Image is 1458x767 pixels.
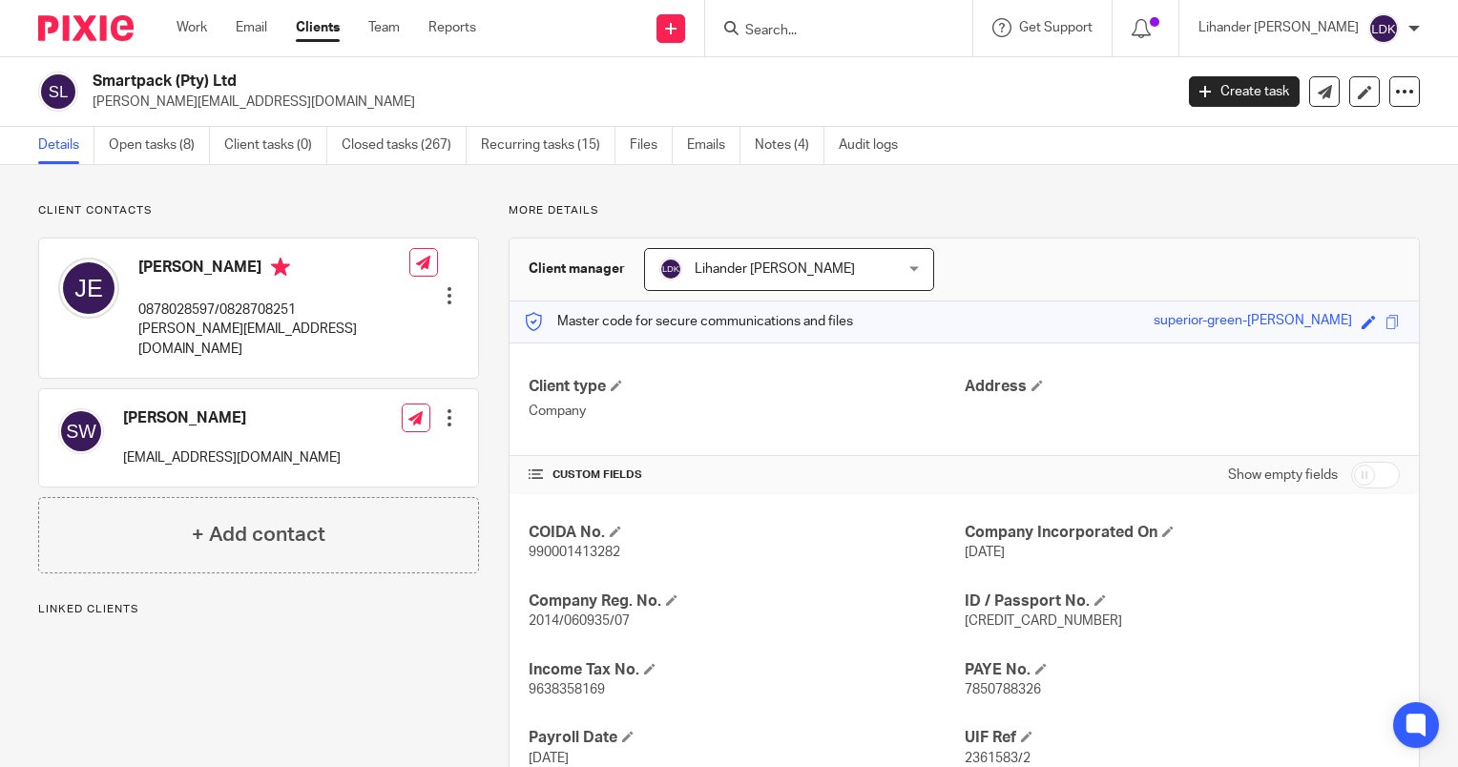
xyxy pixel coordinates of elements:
p: Company [529,402,964,421]
a: Reports [428,18,476,37]
h4: COIDA No. [529,523,964,543]
p: Client contacts [38,203,479,218]
p: Lihander [PERSON_NAME] [1198,18,1359,37]
a: Create task [1189,76,1300,107]
img: svg%3E [58,258,119,319]
h4: CUSTOM FIELDS [529,467,964,483]
h4: Income Tax No. [529,660,964,680]
img: svg%3E [1368,13,1399,44]
span: 990001413282 [529,546,620,559]
a: Emails [687,127,740,164]
h4: Client type [529,377,964,397]
p: More details [509,203,1420,218]
span: 9638358169 [529,683,605,696]
a: Notes (4) [755,127,824,164]
a: Work [177,18,207,37]
p: Master code for secure communications and files [524,312,853,331]
h4: [PERSON_NAME] [123,408,341,428]
p: [PERSON_NAME][EMAIL_ADDRESS][DOMAIN_NAME] [93,93,1160,112]
p: [EMAIL_ADDRESS][DOMAIN_NAME] [123,448,341,467]
span: Get Support [1019,21,1093,34]
a: Team [368,18,400,37]
img: svg%3E [58,408,104,454]
a: Client tasks (0) [224,127,327,164]
h4: Address [965,377,1400,397]
a: Recurring tasks (15) [481,127,615,164]
h4: UIF Ref [965,728,1400,748]
span: 7850788326 [965,683,1041,696]
i: Primary [271,258,290,277]
h3: Client manager [529,259,625,279]
p: [PERSON_NAME][EMAIL_ADDRESS][DOMAIN_NAME] [138,320,409,359]
span: [DATE] [965,546,1005,559]
label: Show empty fields [1228,466,1338,485]
h4: [PERSON_NAME] [138,258,409,281]
h4: Payroll Date [529,728,964,748]
h4: + Add contact [192,520,325,549]
h4: PAYE No. [965,660,1400,680]
a: Closed tasks (267) [342,127,467,164]
div: superior-green-[PERSON_NAME] [1154,311,1352,333]
h4: Company Incorporated On [965,523,1400,543]
h2: Smartpack (Pty) Ltd [93,72,947,92]
a: Clients [296,18,340,37]
img: svg%3E [38,72,78,112]
p: Linked clients [38,602,479,617]
span: 2361583/2 [965,752,1031,765]
h4: Company Reg. No. [529,591,964,612]
input: Search [743,23,915,40]
a: Files [630,127,673,164]
span: [CREDIT_CARD_NUMBER] [965,614,1122,628]
a: Details [38,127,94,164]
img: Pixie [38,15,134,41]
span: 2014/060935/07 [529,614,630,628]
img: svg%3E [659,258,682,280]
span: [DATE] [529,752,569,765]
a: Audit logs [839,127,912,164]
p: 0878028597/0828708251 [138,301,409,320]
h4: ID / Passport No. [965,591,1400,612]
a: Open tasks (8) [109,127,210,164]
a: Email [236,18,267,37]
span: Lihander [PERSON_NAME] [695,262,855,276]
